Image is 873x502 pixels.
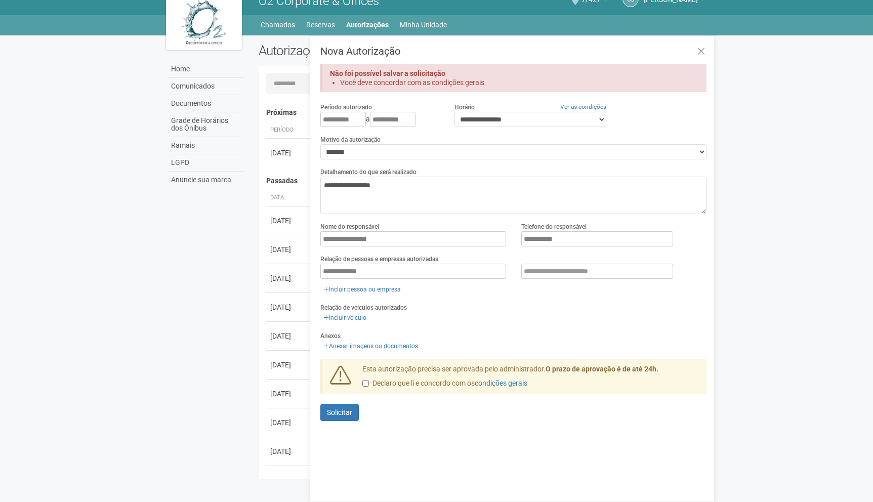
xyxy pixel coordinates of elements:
[320,284,404,295] a: Incluir pessoa ou empresa
[270,148,308,158] div: [DATE]
[454,103,475,112] label: Horário
[169,154,243,172] a: LGPD
[320,222,379,231] label: Nome do responsável
[330,69,445,77] strong: Não foi possível salvar a solicitação
[320,112,439,127] div: a
[320,168,417,177] label: Detalhamento do que será realizado
[340,78,689,87] li: Você deve concordar com as condições gerais
[266,190,312,206] th: Data
[270,417,308,428] div: [DATE]
[270,244,308,255] div: [DATE]
[266,109,700,116] h4: Próximas
[270,331,308,341] div: [DATE]
[320,103,372,112] label: Período autorizado
[169,61,243,78] a: Home
[270,446,308,456] div: [DATE]
[270,360,308,370] div: [DATE]
[320,331,341,341] label: Anexos
[320,303,407,312] label: Relação de veículos autorizados
[169,137,243,154] a: Ramais
[320,312,369,323] a: Incluir veículo
[346,18,389,32] a: Autorizações
[362,380,369,387] input: Declaro que li e concordo com oscondições gerais
[169,78,243,95] a: Comunicados
[169,172,243,188] a: Anuncie sua marca
[521,222,587,231] label: Telefone do responsável
[259,43,475,58] h2: Autorizações
[270,216,308,226] div: [DATE]
[320,135,381,144] label: Motivo da autorização
[320,404,359,421] button: Solicitar
[475,379,527,387] a: condições gerais
[270,302,308,312] div: [DATE]
[320,255,438,264] label: Relação de pessoas e empresas autorizadas
[320,46,706,56] h3: Nova Autorização
[362,379,527,389] label: Declaro que li e concordo com os
[306,18,335,32] a: Reservas
[169,112,243,137] a: Grade de Horários dos Ônibus
[261,18,295,32] a: Chamados
[320,341,421,352] a: Anexar imagens ou documentos
[270,273,308,283] div: [DATE]
[169,95,243,112] a: Documentos
[355,364,707,394] div: Esta autorização precisa ser aprovada pelo administrador.
[400,18,447,32] a: Minha Unidade
[546,365,658,373] strong: O prazo de aprovação é de até 24h.
[266,177,700,185] h4: Passadas
[327,408,352,416] span: Solicitar
[560,103,606,110] a: Ver as condições
[266,122,312,139] th: Período
[270,389,308,399] div: [DATE]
